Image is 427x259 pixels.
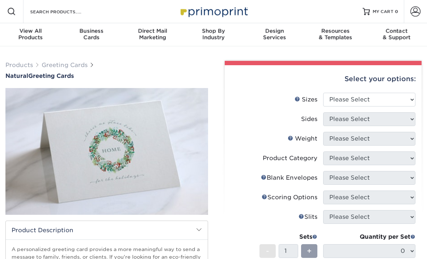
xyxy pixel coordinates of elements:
[61,28,122,41] div: Cards
[295,95,317,104] div: Sizes
[299,213,317,221] div: Slits
[395,9,398,14] span: 0
[231,65,416,93] div: Select your options:
[373,9,393,15] span: MY CART
[259,233,317,241] div: Sets
[244,28,305,41] div: Services
[42,62,88,68] a: Greeting Cards
[323,233,415,241] div: Quantity per Set
[122,28,183,34] span: Direct Mail
[366,28,427,41] div: & Support
[183,28,244,41] div: Industry
[266,246,269,256] span: -
[307,246,312,256] span: +
[305,28,366,34] span: Resources
[5,72,208,79] a: NaturalGreeting Cards
[177,4,250,19] img: Primoprint
[244,23,305,46] a: DesignServices
[5,62,33,68] a: Products
[305,28,366,41] div: & Templates
[61,28,122,34] span: Business
[29,7,100,16] input: SEARCH PRODUCTS.....
[61,23,122,46] a: BusinessCards
[244,28,305,34] span: Design
[183,23,244,46] a: Shop ByIndustry
[183,28,244,34] span: Shop By
[5,72,28,79] span: Natural
[122,28,183,41] div: Marketing
[6,221,208,239] h2: Product Description
[288,134,317,143] div: Weight
[122,23,183,46] a: Direct MailMarketing
[5,81,208,222] img: Natural 01
[305,23,366,46] a: Resources& Templates
[263,154,317,163] div: Product Category
[261,174,317,182] div: Blank Envelopes
[366,23,427,46] a: Contact& Support
[262,193,317,202] div: Scoring Options
[5,72,208,79] h1: Greeting Cards
[301,115,317,124] div: Sides
[366,28,427,34] span: Contact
